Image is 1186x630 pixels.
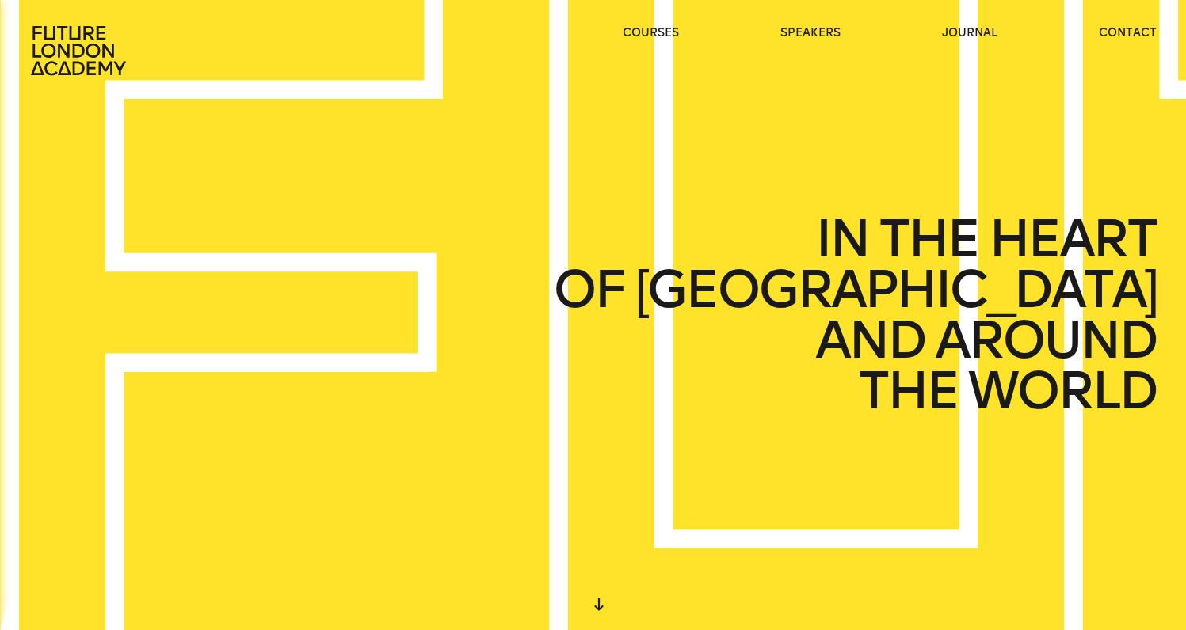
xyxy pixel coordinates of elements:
[858,366,958,416] span: THE
[815,315,925,366] span: AND
[623,25,679,41] a: courses
[879,214,978,264] span: THE
[942,25,997,41] a: journal
[1099,25,1157,41] a: contact
[989,214,1156,264] span: HEART
[815,214,868,264] span: IN
[553,264,624,315] span: OF
[780,25,841,41] a: speakers
[968,366,1156,416] span: WORLD
[935,315,1156,366] span: AROUND
[635,264,1157,315] span: [GEOGRAPHIC_DATA]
